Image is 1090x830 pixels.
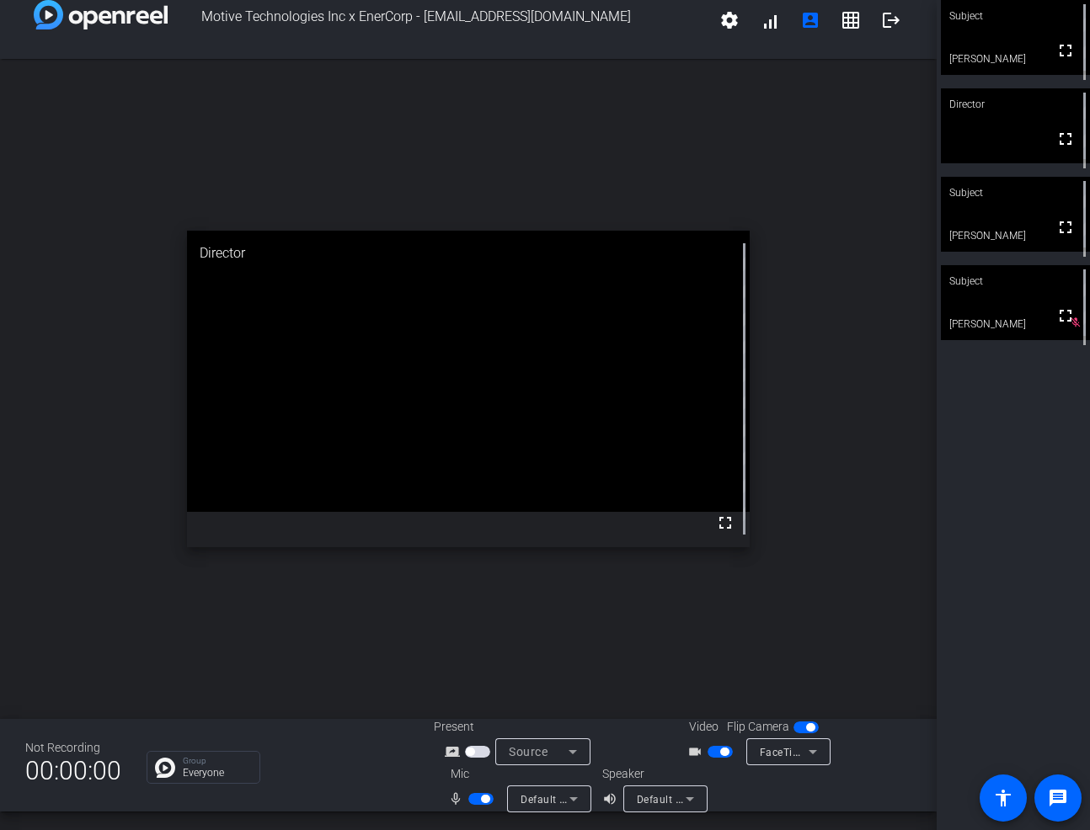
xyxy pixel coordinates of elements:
[941,177,1090,209] div: Subject
[1055,40,1076,61] mat-icon: fullscreen
[760,745,933,758] span: FaceTime HD Camera (1C1C:B782)
[993,788,1013,808] mat-icon: accessibility
[25,739,121,757] div: Not Recording
[800,10,820,30] mat-icon: account_box
[602,789,622,809] mat-icon: volume_up
[445,742,465,762] mat-icon: screen_share_outline
[941,265,1090,297] div: Subject
[183,757,251,765] p: Group
[25,750,121,791] span: 00:00:00
[881,10,901,30] mat-icon: logout
[727,718,789,736] span: Flip Camera
[509,745,548,758] span: Source
[1055,217,1076,237] mat-icon: fullscreen
[689,718,719,736] span: Video
[1055,306,1076,326] mat-icon: fullscreen
[1055,129,1076,149] mat-icon: fullscreen
[715,513,735,533] mat-icon: fullscreen
[719,10,740,30] mat-icon: settings
[602,765,703,783] div: Speaker
[155,758,175,778] img: Chat Icon
[187,231,749,276] div: Director
[841,10,861,30] mat-icon: grid_on
[687,742,708,762] mat-icon: videocam_outline
[941,88,1090,120] div: Director
[183,768,251,778] p: Everyone
[434,718,602,736] div: Present
[434,765,602,783] div: Mic
[637,792,836,806] span: Default - MacBook Air Speakers (Built-in)
[521,792,734,806] span: Default - MacBook Air Microphone (Built-in)
[448,789,468,809] mat-icon: mic_none
[1048,788,1068,808] mat-icon: message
